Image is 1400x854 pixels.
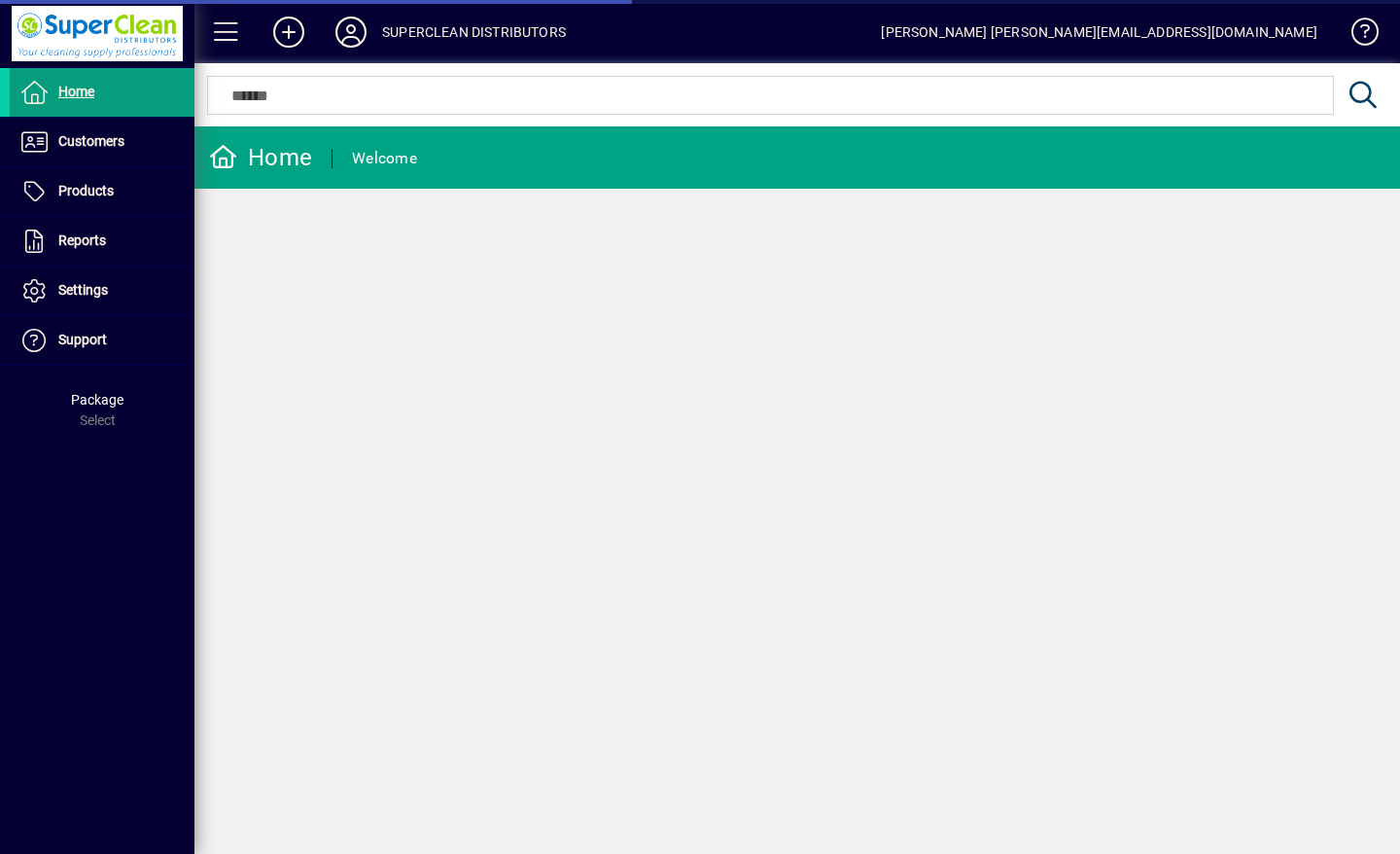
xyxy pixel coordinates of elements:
[382,17,566,48] div: SUPERCLEAN DISTRIBUTORS
[71,392,123,408] span: Package
[352,143,417,174] div: Welcome
[258,15,320,50] button: Add
[58,282,108,298] span: Settings
[209,142,312,173] div: Home
[1337,4,1376,67] a: Knowledge Base
[58,332,107,347] span: Support
[10,217,194,266] a: Reports
[10,118,194,166] a: Customers
[58,133,124,149] span: Customers
[58,232,106,248] span: Reports
[881,17,1317,48] div: [PERSON_NAME] [PERSON_NAME][EMAIL_ADDRESS][DOMAIN_NAME]
[320,15,382,50] button: Profile
[58,84,94,99] span: Home
[10,267,194,315] a: Settings
[10,167,194,216] a: Products
[58,183,114,198] span: Products
[10,316,194,365] a: Support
